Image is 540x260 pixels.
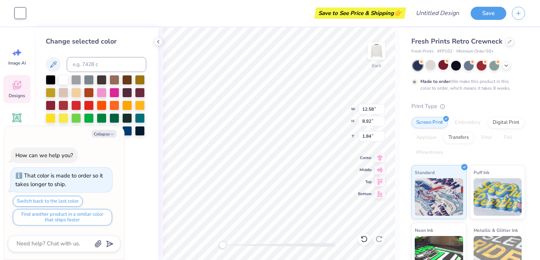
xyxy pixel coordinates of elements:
[219,241,226,249] div: Accessibility label
[316,8,404,19] div: Save to See Price & Shipping
[410,6,465,21] input: Untitled Design
[456,48,494,55] span: Minimum Order: 50 +
[8,60,26,66] span: Image AI
[91,130,117,138] button: Collapse
[13,196,83,207] button: Switch back to the last color
[499,132,517,143] div: Foil
[411,132,441,143] div: Applique
[67,57,146,72] input: e.g. 7428 c
[8,125,26,131] span: Add Text
[488,117,524,128] div: Digital Print
[13,209,112,225] button: Find another product in a similar color that ships faster
[474,168,489,176] span: Puff Ink
[474,226,518,234] span: Metallic & Glitter Ink
[415,226,433,234] span: Neon Ink
[358,191,372,197] span: Bottom
[444,132,474,143] div: Transfers
[15,172,103,188] div: That color is made to order so it takes longer to ship.
[420,78,513,92] div: We make this product in this color to order, which means it takes 8 weeks.
[46,36,146,47] div: Change selected color
[411,117,448,128] div: Screen Print
[358,167,372,173] span: Middle
[411,147,448,158] div: Rhinestones
[9,93,25,99] span: Designs
[474,178,522,216] img: Puff Ink
[420,78,451,84] strong: Made to order:
[415,178,463,216] img: Standard
[394,8,402,17] span: 👉
[358,179,372,185] span: Top
[411,102,525,111] div: Print Type
[450,117,486,128] div: Embroidery
[358,155,372,161] span: Center
[372,62,381,69] div: Back
[369,44,384,59] img: Back
[476,132,497,143] div: Vinyl
[471,7,506,20] button: Save
[15,152,73,159] div: How can we help you?
[415,168,435,176] span: Standard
